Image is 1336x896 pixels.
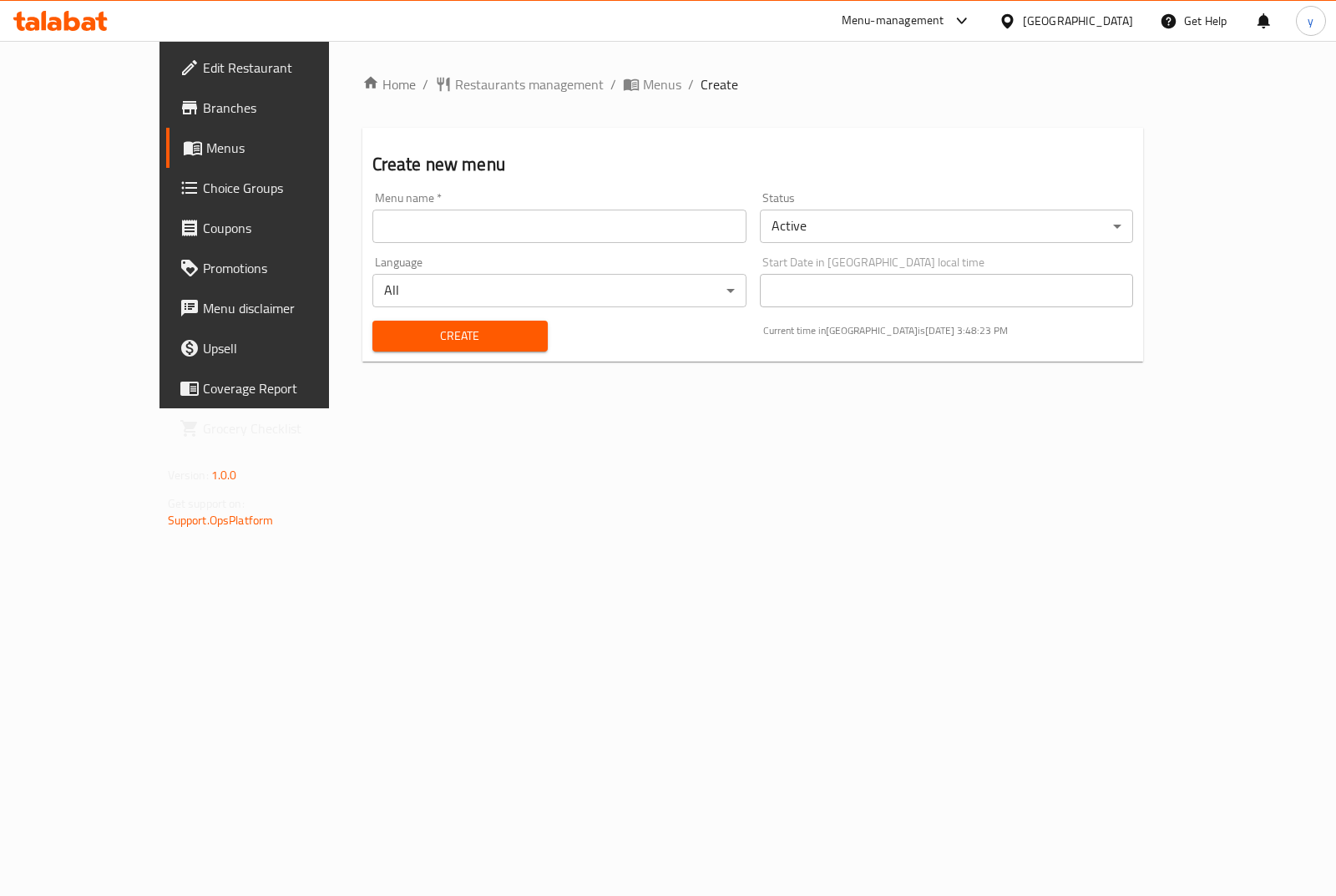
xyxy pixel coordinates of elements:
[168,493,245,514] span: Get support on:
[166,88,382,128] a: Branches
[166,248,382,288] a: Promotions
[623,74,681,94] a: Menus
[166,408,382,448] a: Grocery Checklist
[386,326,534,347] span: Create
[362,74,416,94] a: Home
[166,208,382,248] a: Coupons
[166,288,382,328] a: Menu disclaimer
[166,128,382,168] a: Menus
[211,464,237,486] span: 1.0.0
[455,74,604,94] span: Restaurants management
[166,48,382,88] a: Edit Restaurant
[203,338,369,358] span: Upsell
[203,178,369,198] span: Choice Groups
[435,74,604,94] a: Restaurants management
[372,210,746,243] input: Please enter Menu name
[1023,12,1133,30] div: [GEOGRAPHIC_DATA]
[168,509,274,531] a: Support.OpsPlatform
[203,418,369,438] span: Grocery Checklist
[203,98,369,118] span: Branches
[362,74,1144,94] nav: breadcrumb
[203,258,369,278] span: Promotions
[372,321,548,352] button: Create
[203,298,369,318] span: Menu disclaimer
[701,74,738,94] span: Create
[203,378,369,398] span: Coverage Report
[166,168,382,208] a: Choice Groups
[203,218,369,238] span: Coupons
[166,328,382,368] a: Upsell
[643,74,681,94] span: Menus
[206,138,369,158] span: Menus
[763,323,1134,338] p: Current time in [GEOGRAPHIC_DATA] is [DATE] 3:48:23 PM
[166,368,382,408] a: Coverage Report
[842,11,944,31] div: Menu-management
[1308,12,1313,30] span: y
[372,274,746,307] div: All
[760,210,1134,243] div: Active
[372,152,1134,177] h2: Create new menu
[610,74,616,94] li: /
[203,58,369,78] span: Edit Restaurant
[688,74,694,94] li: /
[168,464,209,486] span: Version:
[423,74,428,94] li: /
